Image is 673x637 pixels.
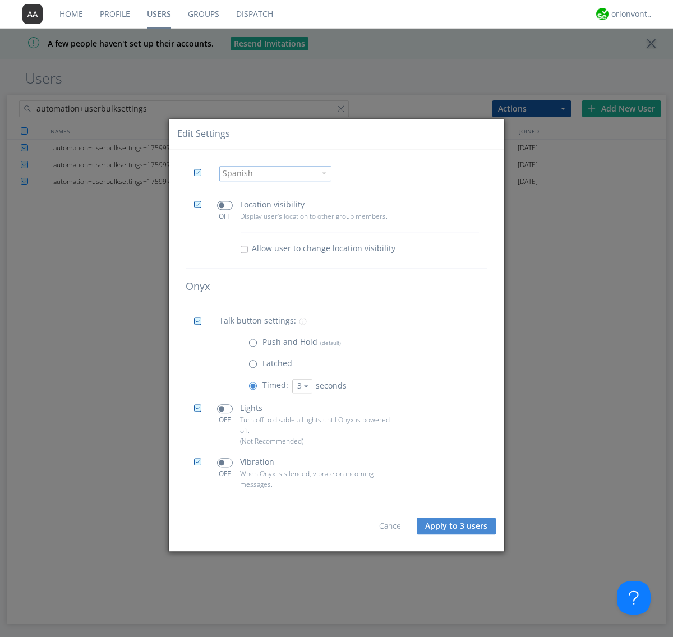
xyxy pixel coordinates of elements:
button: 3 [292,379,312,393]
div: OFF [212,415,237,424]
span: seconds [316,380,347,390]
p: Lights [240,402,262,414]
div: Spanish [223,168,315,179]
p: Turn off to disable all lights until Onyx is powered off. [240,414,395,436]
span: Allow user to change location visibility [252,243,395,254]
p: (Not Recommended) [240,436,395,447]
p: Latched [262,358,292,370]
p: Display user's location to other group members. [240,211,395,222]
div: orionvontas+atlas+automation+org2 [611,8,653,20]
img: caret-down-sm.svg [322,173,326,175]
p: Location visibility [240,199,305,211]
p: Push and Hold [262,336,341,348]
p: Talk button settings: [219,315,296,327]
p: Vibration [240,456,274,468]
a: Cancel [379,521,403,532]
button: Apply to 3 users [417,518,496,535]
h4: Onyx [186,281,487,292]
p: Timed: [262,379,288,391]
div: Edit Settings [177,127,230,140]
div: OFF [212,469,237,478]
div: OFF [212,211,237,221]
img: 29d36aed6fa347d5a1537e7736e6aa13 [596,8,609,20]
img: 373638.png [22,4,43,24]
span: (default) [317,339,341,347]
p: When Onyx is silenced, vibrate on incoming messages. [240,468,395,490]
